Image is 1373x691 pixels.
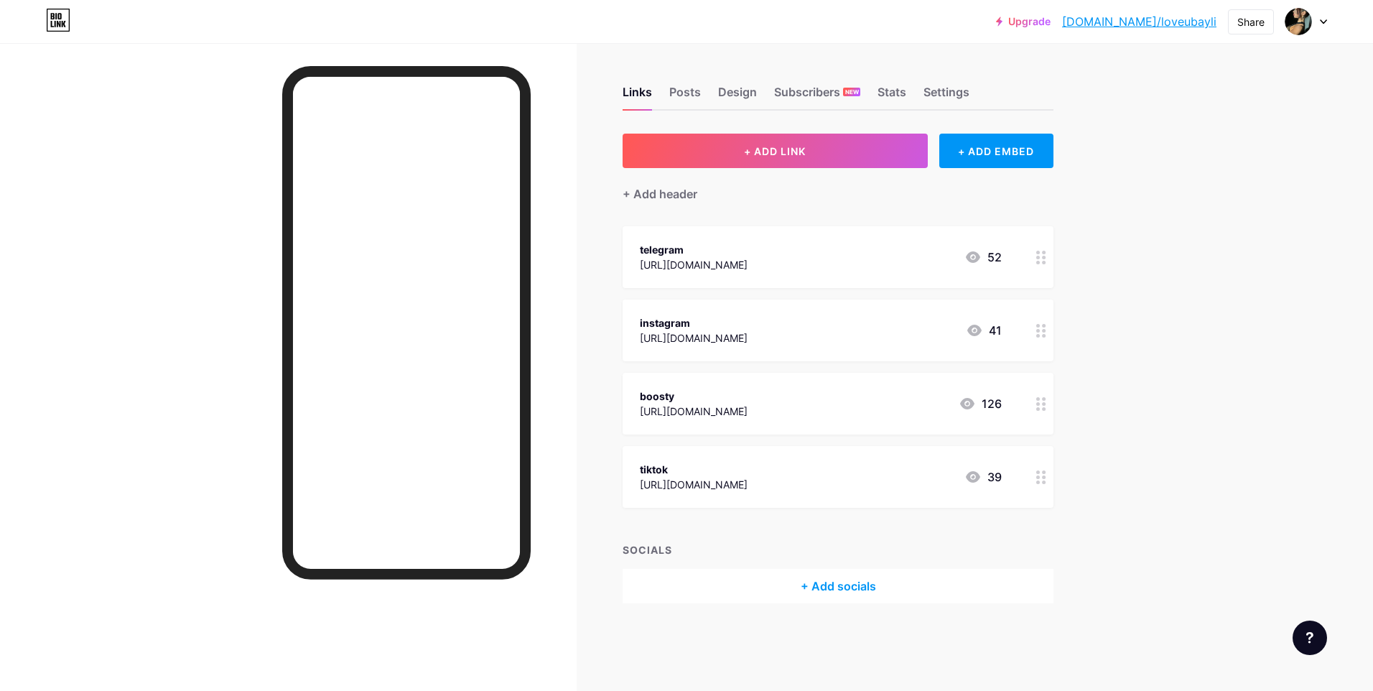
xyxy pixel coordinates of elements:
[878,83,906,109] div: Stats
[623,134,928,168] button: + ADD LINK
[640,477,748,492] div: [URL][DOMAIN_NAME]
[845,88,859,96] span: NEW
[1062,13,1216,30] a: [DOMAIN_NAME]/loveubayli
[1285,8,1312,35] img: loveubayli
[939,134,1053,168] div: + ADD EMBED
[669,83,701,109] div: Posts
[640,257,748,272] div: [URL][DOMAIN_NAME]
[923,83,969,109] div: Settings
[966,322,1002,339] div: 41
[640,242,748,257] div: telegram
[623,83,652,109] div: Links
[640,330,748,345] div: [URL][DOMAIN_NAME]
[744,145,806,157] span: + ADD LINK
[640,462,748,477] div: tiktok
[718,83,757,109] div: Design
[1237,14,1265,29] div: Share
[964,468,1002,486] div: 39
[640,315,748,330] div: instagram
[623,542,1053,557] div: SOCIALS
[640,404,748,419] div: [URL][DOMAIN_NAME]
[640,389,748,404] div: boosty
[959,395,1002,412] div: 126
[964,249,1002,266] div: 52
[996,16,1051,27] a: Upgrade
[623,185,697,203] div: + Add header
[774,83,860,109] div: Subscribers
[623,569,1053,603] div: + Add socials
